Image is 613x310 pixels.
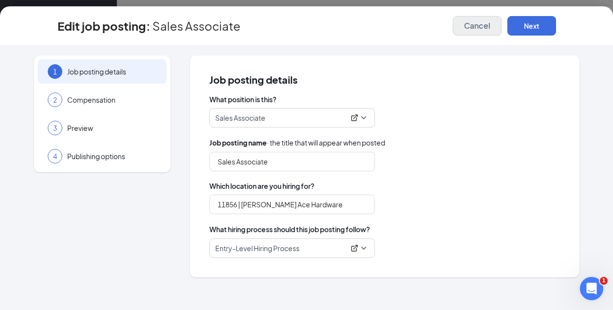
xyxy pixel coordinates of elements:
[53,123,57,133] span: 3
[67,95,157,105] span: Compensation
[215,243,299,253] p: Entry-Level Hiring Process
[351,114,358,122] svg: ExternalLink
[53,67,57,76] span: 1
[215,113,265,123] p: Sales Associate
[209,75,560,85] span: Job posting details
[53,95,57,105] span: 2
[57,18,150,34] h3: Edit job posting:
[53,151,57,161] span: 4
[464,21,490,31] span: Cancel
[209,181,560,191] span: Which location are you hiring for?
[215,113,360,123] div: Sales Associate
[209,137,385,148] span: · the title that will appear when posted
[351,244,358,252] svg: ExternalLink
[209,224,370,235] span: What hiring process should this job posting follow?
[507,16,556,36] button: Next
[580,277,603,300] iframe: Intercom live chat
[67,123,157,133] span: Preview
[67,67,157,76] span: Job posting details
[209,94,560,104] span: What position is this?
[67,151,157,161] span: Publishing options
[600,277,608,285] span: 1
[152,21,241,31] span: Sales Associate
[209,138,267,147] b: Job posting name
[215,243,360,253] div: Entry-Level Hiring Process
[453,16,502,36] button: Cancel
